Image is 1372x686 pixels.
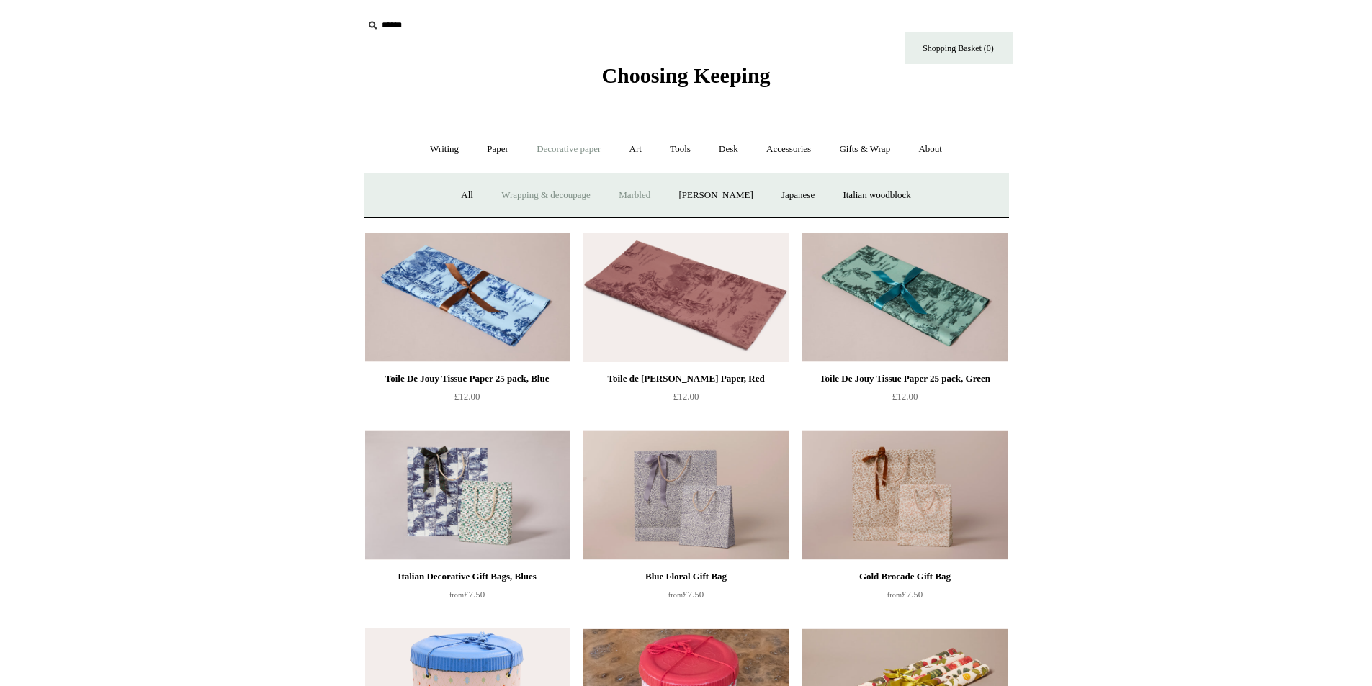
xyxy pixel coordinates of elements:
span: £12.00 [454,391,480,402]
div: Toile De Jouy Tissue Paper 25 pack, Blue [369,370,566,387]
a: Gifts & Wrap [826,130,903,168]
img: Toile de Jouy Tissue Paper, Red [583,233,788,362]
span: Choosing Keeping [601,63,770,87]
a: Marbled [606,176,663,215]
a: Toile De Jouy Tissue Paper 25 pack, Blue £12.00 [365,370,570,429]
a: Gold Brocade Gift Bag from£7.50 [802,568,1007,627]
span: £7.50 [668,589,704,600]
a: Choosing Keeping [601,75,770,85]
div: Italian Decorative Gift Bags, Blues [369,568,566,585]
a: Blue Floral Gift Bag from£7.50 [583,568,788,627]
img: Toile De Jouy Tissue Paper 25 pack, Blue [365,233,570,362]
a: Toile de [PERSON_NAME] Paper, Red £12.00 [583,370,788,429]
a: Decorative paper [524,130,614,168]
a: Italian Decorative Gift Bags, Blues from£7.50 [365,568,570,627]
a: Desk [706,130,751,168]
img: Italian Decorative Gift Bags, Blues [365,430,570,560]
a: All [448,176,486,215]
a: Toile De Jouy Tissue Paper 25 pack, Blue Toile De Jouy Tissue Paper 25 pack, Blue [365,233,570,362]
span: from [449,591,464,599]
div: Gold Brocade Gift Bag [806,568,1003,585]
span: from [668,591,683,599]
a: Toile De Jouy Tissue Paper 25 pack, Green Toile De Jouy Tissue Paper 25 pack, Green [802,233,1007,362]
span: £7.50 [449,589,485,600]
img: Gold Brocade Gift Bag [802,430,1007,560]
a: Italian woodblock [830,176,923,215]
a: Toile de Jouy Tissue Paper, Red Toile de Jouy Tissue Paper, Red [583,233,788,362]
a: Gold Brocade Gift Bag Gold Brocade Gift Bag [802,430,1007,560]
a: Blue Floral Gift Bag Blue Floral Gift Bag [583,430,788,560]
a: Accessories [753,130,824,168]
img: Blue Floral Gift Bag [583,430,788,560]
a: [PERSON_NAME] [665,176,766,215]
a: Art [616,130,655,168]
span: £12.00 [673,391,699,402]
a: Tools [657,130,704,168]
div: Toile De Jouy Tissue Paper 25 pack, Green [806,370,1003,387]
a: Shopping Basket (0) [905,32,1013,64]
span: £7.50 [887,589,923,600]
a: Toile De Jouy Tissue Paper 25 pack, Green £12.00 [802,370,1007,429]
a: Paper [474,130,521,168]
div: Toile de [PERSON_NAME] Paper, Red [587,370,784,387]
span: from [887,591,902,599]
a: Writing [417,130,472,168]
a: Japanese [768,176,828,215]
img: Toile De Jouy Tissue Paper 25 pack, Green [802,233,1007,362]
a: Wrapping & decoupage [488,176,604,215]
a: Italian Decorative Gift Bags, Blues Italian Decorative Gift Bags, Blues [365,430,570,560]
a: About [905,130,955,168]
span: £12.00 [892,391,918,402]
div: Blue Floral Gift Bag [587,568,784,585]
